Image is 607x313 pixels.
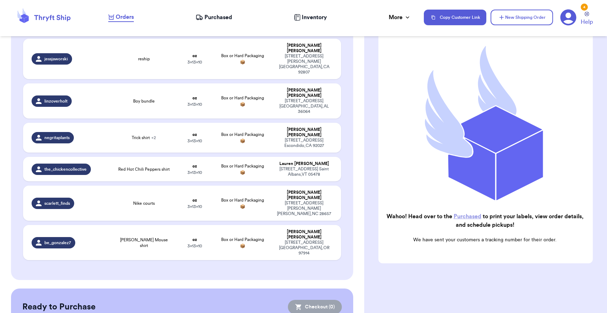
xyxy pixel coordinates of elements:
[132,135,156,141] span: Trick shirt
[118,166,170,172] span: Red Hot Chili Peppers shirt
[275,190,333,201] div: [PERSON_NAME] [PERSON_NAME]
[204,13,232,22] span: Purchased
[44,56,68,62] span: jessjaworski
[44,166,87,172] span: the_chickencollective
[133,201,155,206] span: Nike courts
[187,204,202,209] span: 3 x 13 x 10
[187,244,202,248] span: 3 x 13 x 10
[275,201,333,216] div: [STREET_ADDRESS][PERSON_NAME] [PERSON_NAME] , NC 28657
[275,98,333,114] div: [STREET_ADDRESS] [GEOGRAPHIC_DATA] , AL 36064
[424,10,486,25] button: Copy Customer Link
[44,201,70,206] span: scarlett_finds
[116,13,134,21] span: Orders
[389,13,411,22] div: More
[221,54,264,64] span: Box or Hard Packaging 📦
[133,98,155,104] span: Boy bundle
[275,166,333,177] div: [STREET_ADDRESS] Saint Albans , VT 05478
[138,56,150,62] span: reship
[275,138,333,148] div: [STREET_ADDRESS] Escondido , CA 92027
[116,237,171,248] span: [PERSON_NAME] Mouse shirt
[44,98,67,104] span: linzoverholt
[275,161,333,166] div: Lauren [PERSON_NAME]
[581,4,588,11] div: 4
[192,198,197,202] strong: oz
[192,132,197,137] strong: oz
[192,164,197,168] strong: oz
[581,18,593,26] span: Help
[221,198,264,209] span: Box or Hard Packaging 📦
[221,164,264,175] span: Box or Hard Packaging 📦
[192,54,197,58] strong: oz
[491,10,553,25] button: New Shipping Order
[187,139,202,143] span: 3 x 13 x 10
[275,240,333,256] div: [STREET_ADDRESS] [GEOGRAPHIC_DATA] , OR 97914
[275,88,333,98] div: [PERSON_NAME] [PERSON_NAME]
[151,136,156,140] span: + 2
[44,135,70,141] span: negritaplants
[294,13,327,22] a: Inventory
[454,214,481,219] a: Purchased
[221,96,264,106] span: Box or Hard Packaging 📦
[275,43,333,54] div: [PERSON_NAME] [PERSON_NAME]
[275,229,333,240] div: [PERSON_NAME] [PERSON_NAME]
[196,13,232,22] a: Purchased
[192,237,197,242] strong: oz
[275,54,333,75] div: [STREET_ADDRESS][PERSON_NAME] [GEOGRAPHIC_DATA] , CA 92807
[221,132,264,143] span: Box or Hard Packaging 📦
[187,60,202,64] span: 3 x 13 x 10
[275,127,333,138] div: [PERSON_NAME] [PERSON_NAME]
[108,13,134,22] a: Orders
[22,301,95,313] h2: Ready to Purchase
[192,96,197,100] strong: oz
[187,170,202,175] span: 3 x 13 x 10
[44,240,71,246] span: be_gonzalez7
[221,237,264,248] span: Box or Hard Packaging 📦
[187,102,202,106] span: 3 x 13 x 10
[302,13,327,22] span: Inventory
[581,12,593,26] a: Help
[384,236,586,243] p: We have sent your customers a tracking number for their order.
[384,212,586,229] h2: Wahoo! Head over to the to print your labels, view order details, and schedule pickups!
[560,9,576,26] a: 4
